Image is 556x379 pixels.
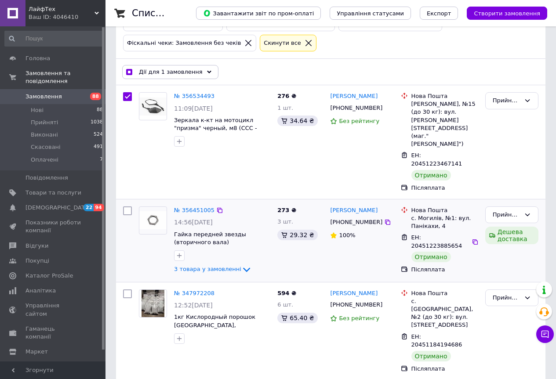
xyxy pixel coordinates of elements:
[467,7,547,20] button: Створити замовлення
[277,313,317,323] div: 65.40 ₴
[94,143,103,151] span: 491
[339,232,355,238] span: 100%
[174,266,252,272] a: 3 товара у замовленні
[139,289,167,318] a: Фото товару
[25,204,91,212] span: [DEMOGRAPHIC_DATA]
[139,92,167,120] a: Фото товару
[411,289,478,297] div: Нова Пошта
[25,219,81,235] span: Показники роботи компанії
[25,325,81,341] span: Гаманець компанії
[132,8,221,18] h1: Список замовлень
[90,93,101,100] span: 88
[139,206,167,235] a: Фото товару
[411,100,478,148] div: [PERSON_NAME], №15 (до 30 кг): вул. [PERSON_NAME][STREET_ADDRESS] (маг."[PERSON_NAME]")
[25,174,68,182] span: Повідомлення
[174,105,213,112] span: 11:09[DATE]
[328,217,384,228] div: [PHONE_NUMBER]
[25,189,81,197] span: Товари та послуги
[328,102,384,114] div: [PHONE_NUMBER]
[411,170,451,180] div: Отримано
[196,7,321,20] button: Завантажити звіт по пром-оплаті
[139,97,167,116] img: Фото товару
[25,93,62,101] span: Замовлення
[339,315,379,321] span: Без рейтингу
[29,13,105,21] div: Ваш ID: 4046410
[174,231,246,246] a: Гайка передней звезды (вторичного вала)
[458,10,547,16] a: Створити замовлення
[25,302,81,318] span: Управління сайтом
[29,5,94,13] span: ЛайфТех
[174,93,214,99] a: № 356534493
[25,69,105,85] span: Замовлення та повідомлення
[277,301,293,308] span: 6 шт.
[427,10,451,17] span: Експорт
[84,204,94,211] span: 22
[411,214,478,230] div: с. Могилів, №1: вул. Панікахи, 4
[31,106,44,114] span: Нові
[277,116,317,126] div: 34.64 ₴
[91,119,103,126] span: 1038
[485,227,538,244] div: Дешева доставка
[337,10,404,17] span: Управління статусами
[493,210,520,220] div: Прийнято
[139,211,167,229] img: Фото товару
[411,234,462,249] span: ЕН: 20451223885654
[31,119,58,126] span: Прийняті
[139,68,203,76] span: Дії для 1 замовлення
[411,351,451,361] div: Отримано
[411,365,478,373] div: Післяплата
[474,10,540,17] span: Створити замовлення
[125,39,243,48] div: Фіскальні чеки: Замовлення без чеків
[411,266,478,274] div: Післяплата
[420,7,458,20] button: Експорт
[262,39,303,48] div: Cкинути все
[411,184,478,192] div: Післяплата
[277,207,296,213] span: 273 ₴
[277,290,296,296] span: 594 ₴
[203,9,314,17] span: Завантажити звіт по пром-оплаті
[25,272,73,280] span: Каталог ProSale
[411,252,451,262] div: Отримано
[25,287,56,295] span: Аналітика
[330,289,378,298] a: [PERSON_NAME]
[25,242,48,250] span: Відгуки
[174,266,241,272] span: 3 товара у замовленні
[4,31,104,47] input: Пошук
[94,204,104,211] span: 94
[31,131,58,139] span: Виконані
[174,314,258,336] a: 1кг Кислородный порошок [GEOGRAPHIC_DATA], кислородный отбеливатель
[174,219,213,226] span: 14:56[DATE]
[411,206,478,214] div: Нова Пошта
[536,325,554,343] button: Чат з покупцем
[493,96,520,105] div: Прийнято
[174,290,214,296] a: № 347972208
[94,131,103,139] span: 524
[411,333,462,348] span: ЕН: 20451184194686
[330,7,411,20] button: Управління статусами
[493,293,520,303] div: Прийнято
[411,92,478,100] div: Нова Пошта
[277,93,296,99] span: 276 ₴
[25,54,50,62] span: Головна
[328,299,384,310] div: [PHONE_NUMBER]
[100,156,103,164] span: 7
[174,117,257,140] a: Зеркала к-кт на мотоцикл "призма" черный, м8 (ССС - знак качества)
[97,106,103,114] span: 88
[339,118,379,124] span: Без рейтингу
[411,297,478,329] div: с. [GEOGRAPHIC_DATA], №2 (до 30 кг): вул. [STREET_ADDRESS]
[277,230,317,240] div: 29.32 ₴
[411,152,462,167] span: ЕН: 20451223467141
[31,143,61,151] span: Скасовані
[330,206,378,215] a: [PERSON_NAME]
[31,156,58,164] span: Оплачені
[174,207,214,213] a: № 356451005
[142,290,164,317] img: Фото товару
[25,257,49,265] span: Покупці
[277,218,293,225] span: 3 шт.
[277,105,293,111] span: 1 шт.
[174,302,213,309] span: 12:52[DATE]
[25,348,48,356] span: Маркет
